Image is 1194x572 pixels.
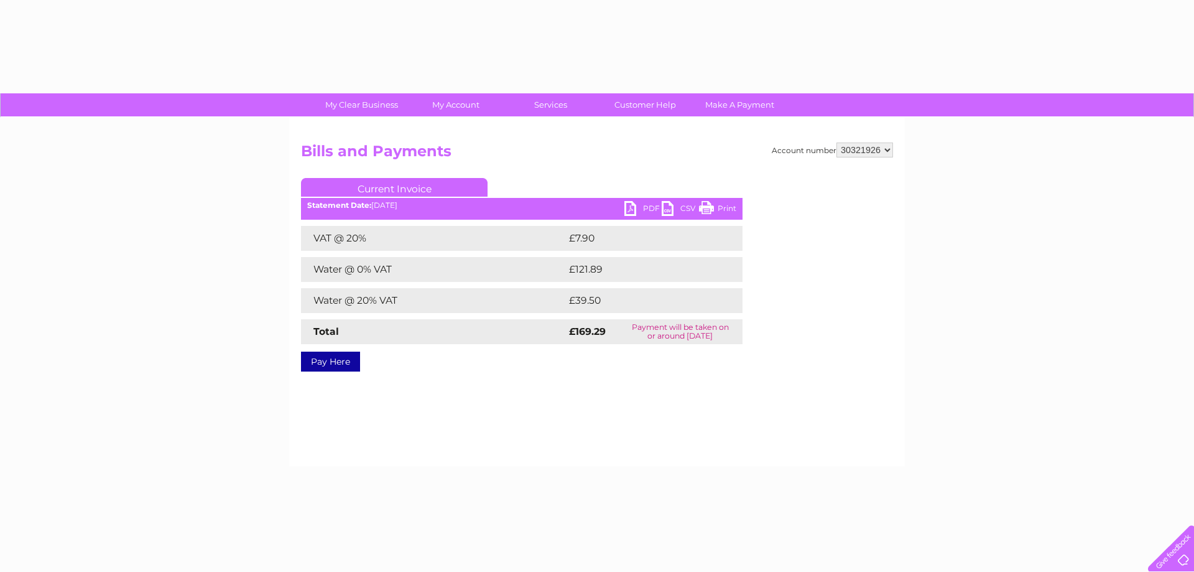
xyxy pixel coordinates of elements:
strong: Total [313,326,339,337]
td: £121.89 [566,257,719,282]
a: CSV [662,201,699,219]
strong: £169.29 [569,326,606,337]
a: Customer Help [594,93,696,116]
td: VAT @ 20% [301,226,566,251]
div: [DATE] [301,201,743,210]
div: Account number [772,143,893,157]
a: PDF [624,201,662,219]
a: My Account [405,93,507,116]
h2: Bills and Payments [301,143,893,166]
a: Make A Payment [688,93,791,116]
a: Pay Here [301,352,360,372]
td: £7.90 [566,226,713,251]
td: Payment will be taken on or around [DATE] [618,319,743,344]
a: Print [699,201,736,219]
a: My Clear Business [310,93,413,116]
b: Statement Date: [307,200,371,210]
td: £39.50 [566,288,718,313]
a: Current Invoice [301,178,488,197]
a: Services [499,93,602,116]
td: Water @ 0% VAT [301,257,566,282]
td: Water @ 20% VAT [301,288,566,313]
